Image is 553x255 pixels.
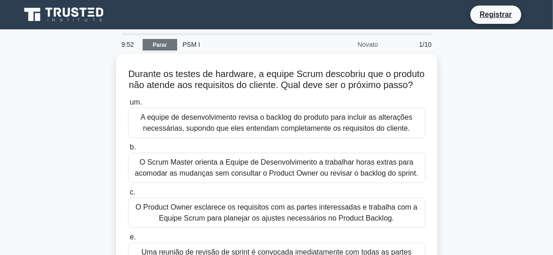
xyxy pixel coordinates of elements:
[140,113,412,132] font: A equipe de desenvolvimento revisa o backlog do produto para incluir as alterações necessárias, s...
[474,9,517,20] a: Registrar
[130,233,136,241] font: e.
[419,41,431,48] font: 1/10
[183,41,200,48] font: PSM I
[122,41,134,48] font: 9:52
[130,143,136,151] font: b.
[135,158,418,177] font: O Scrum Master orienta a Equipe de Desenvolvimento a trabalhar horas extras para acomodar as muda...
[143,39,177,50] a: Parar
[130,188,135,196] font: c.
[480,11,512,18] font: Registrar
[128,69,425,90] font: Durante os testes de hardware, a equipe Scrum descobriu que o produto não atende aos requisitos d...
[357,41,378,48] font: Novato
[153,42,167,48] font: Parar
[135,203,418,222] font: O Product Owner esclarece os requisitos com as partes interessadas e trabalha com a Equipe Scrum ...
[130,98,142,106] font: um.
